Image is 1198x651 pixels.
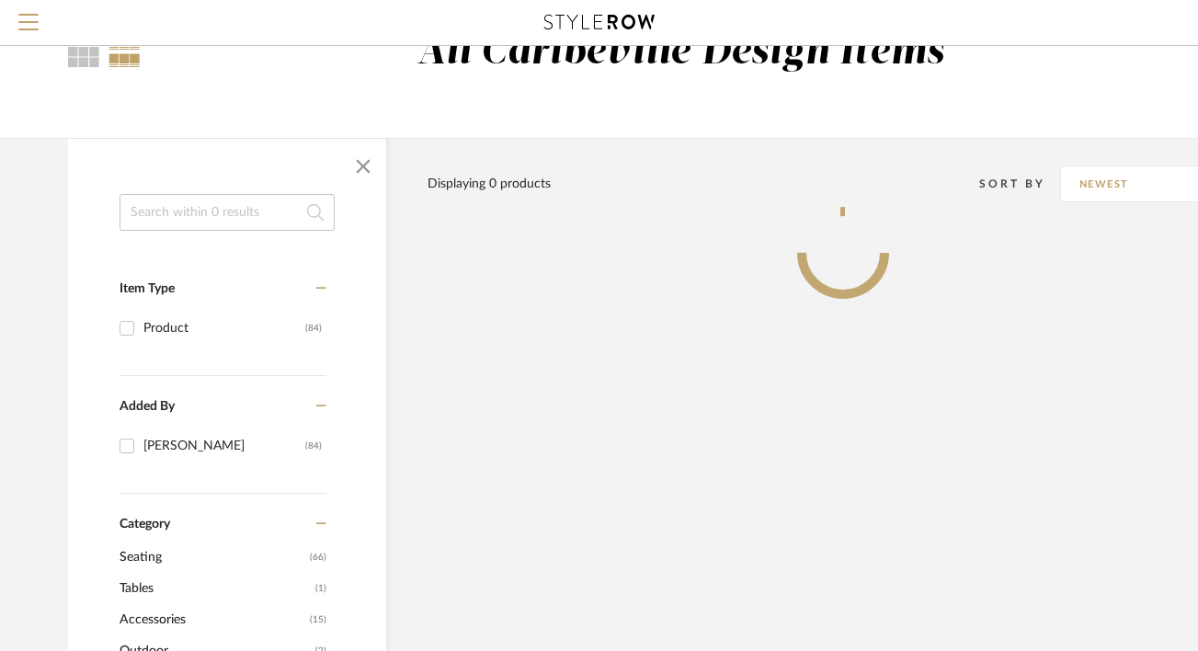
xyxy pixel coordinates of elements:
span: Added By [120,400,175,413]
span: Seating [120,542,305,573]
span: (15) [310,605,326,634]
span: Accessories [120,604,305,635]
span: Item Type [120,282,175,295]
span: Tables [120,573,311,604]
div: Displaying 0 products [428,174,551,194]
span: (66) [310,542,326,572]
input: Search within 0 results [120,194,335,231]
div: Product [143,314,305,343]
div: Sort By [979,175,1060,193]
span: (1) [315,574,326,603]
div: [PERSON_NAME] [143,431,305,461]
span: Category [120,517,170,532]
div: (84) [305,314,322,343]
button: Close [345,148,382,185]
div: (84) [305,431,322,461]
div: All Caribeville Design Items [417,29,945,76]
